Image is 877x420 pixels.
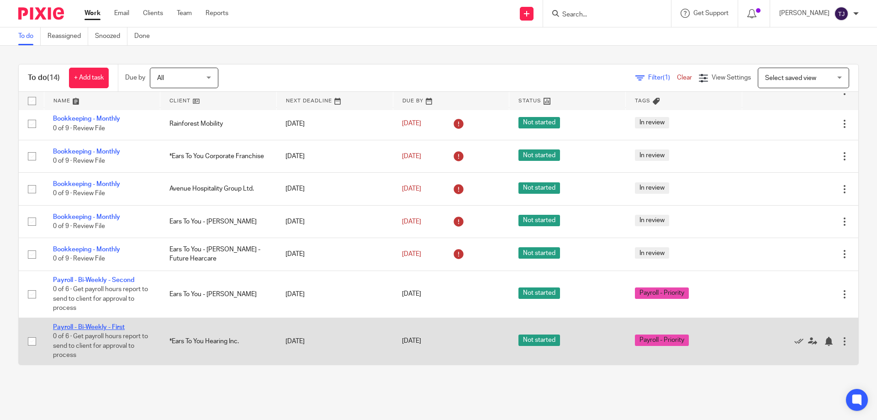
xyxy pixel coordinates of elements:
span: 0 of 9 · Review File [53,158,105,164]
td: [DATE] [276,271,393,318]
a: Mark as done [794,337,808,346]
span: Get Support [693,10,729,16]
span: Tags [635,98,650,103]
span: [DATE] [402,153,421,159]
td: [DATE] [276,173,393,205]
td: Rainforest Mobility [160,107,277,140]
span: 0 of 6 · Get payroll hours report to send to client for approval to process [53,333,148,358]
span: [DATE] [402,218,421,225]
span: 0 of 9 · Review File [53,191,105,197]
a: Bookkeeping - Monthly [53,246,120,253]
a: Clients [143,9,163,18]
span: View Settings [712,74,751,81]
p: Due by [125,73,145,82]
td: [DATE] [276,107,393,140]
a: Payroll - Bi-Weekly - Second [53,277,134,283]
td: [DATE] [276,238,393,271]
span: (14) [47,74,60,81]
span: Payroll - Priority [635,335,689,346]
span: 0 of 9 · Review File [53,223,105,229]
span: Not started [518,247,560,259]
a: Reassigned [48,27,88,45]
span: [DATE] [402,121,421,127]
span: Not started [518,149,560,161]
input: Search [561,11,644,19]
a: Team [177,9,192,18]
span: Not started [518,287,560,299]
span: Not started [518,182,560,194]
td: Ears To You - [PERSON_NAME] - Future Hearcare [160,238,277,271]
span: [DATE] [402,291,421,298]
p: [PERSON_NAME] [779,9,829,18]
span: In review [635,247,669,259]
a: Snoozed [95,27,127,45]
td: [DATE] [276,140,393,172]
a: Reports [206,9,228,18]
span: In review [635,149,669,161]
span: All [157,75,164,81]
td: Avenue Hospitality Group Ltd. [160,173,277,205]
span: 0 of 6 · Get payroll hours report to send to client for approval to process [53,286,148,311]
h1: To do [28,73,60,83]
span: In review [635,117,669,128]
td: Ears To You - [PERSON_NAME] [160,205,277,238]
a: Done [134,27,157,45]
span: Not started [518,117,560,128]
span: Not started [518,215,560,226]
span: In review [635,215,669,226]
td: *Ears To You Hearing Inc. [160,318,277,365]
a: To do [18,27,41,45]
a: Bookkeeping - Monthly [53,116,120,122]
img: svg%3E [834,6,849,21]
td: Ears To You - [PERSON_NAME] [160,271,277,318]
span: Not started [518,335,560,346]
td: [DATE] [276,318,393,365]
span: 0 of 9 · Review File [53,256,105,262]
a: Bookkeeping - Monthly [53,214,120,220]
a: Bookkeeping - Monthly [53,149,120,155]
span: (1) [663,74,670,81]
span: Payroll - Priority [635,287,689,299]
span: [DATE] [402,186,421,192]
a: Email [114,9,129,18]
td: [DATE] [276,205,393,238]
a: Payroll - Bi-Weekly - First [53,324,125,330]
td: *Ears To You Corporate Franchise [160,140,277,172]
a: Work [85,9,100,18]
span: Select saved view [765,75,816,81]
span: 0 of 9 · Review File [53,125,105,132]
span: Filter [648,74,677,81]
a: + Add task [69,68,109,88]
span: [DATE] [402,338,421,345]
span: In review [635,182,669,194]
a: Clear [677,74,692,81]
span: [DATE] [402,251,421,257]
img: Pixie [18,7,64,20]
a: Bookkeeping - Monthly [53,181,120,187]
